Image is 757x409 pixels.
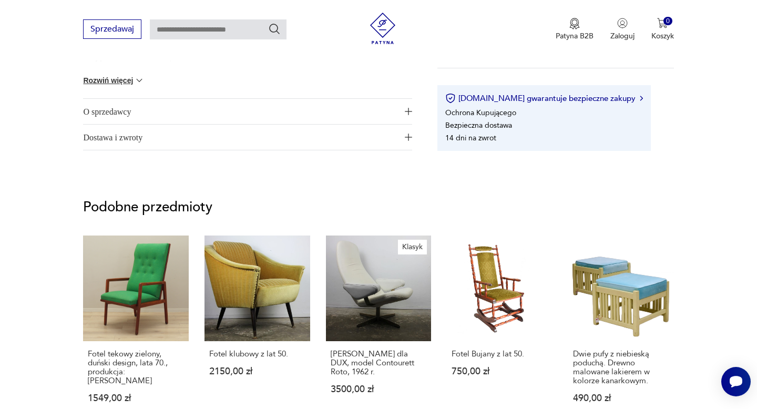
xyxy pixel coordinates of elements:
[445,93,642,104] button: [DOMAIN_NAME] gwarantuje bezpieczne zakupy
[88,394,184,403] p: 1549,00 zł
[445,132,496,142] li: 14 dni na zwrot
[268,23,281,35] button: Szukaj
[83,19,141,39] button: Sprzedawaj
[610,31,635,41] p: Zaloguj
[610,18,635,41] button: Zaloguj
[209,367,305,376] p: 2150,00 zł
[83,26,141,34] a: Sprzedawaj
[569,18,580,29] img: Ikona medalu
[405,108,412,115] img: Ikona plusa
[452,350,548,359] p: Fotel Bujany z lat 50.
[88,350,184,385] p: Fotel tekowy zielony, duński design, lata 70., produkcja: [PERSON_NAME]
[134,75,145,86] img: chevron down
[367,13,398,44] img: Patyna - sklep z meblami i dekoracjami vintage
[445,107,516,117] li: Ochrona Kupującego
[452,367,548,376] p: 750,00 zł
[331,385,427,394] p: 3500,00 zł
[721,367,751,396] iframe: Smartsupp widget button
[640,96,643,101] img: Ikona strzałki w prawo
[83,75,144,86] button: Rozwiń więcej
[405,134,412,141] img: Ikona plusa
[209,350,305,359] p: Fotel klubowy z lat 50.
[83,125,412,150] button: Ikona plusaDostawa i zwroty
[573,350,669,385] p: Dwie pufy z niebieską poduchą. Drewno malowane lakierem w kolorze kanarkowym.
[651,18,674,41] button: 0Koszyk
[83,125,397,150] span: Dostawa i zwroty
[445,93,456,104] img: Ikona certyfikatu
[83,201,673,213] p: Podobne przedmioty
[556,18,594,41] a: Ikona medaluPatyna B2B
[83,99,412,124] button: Ikona plusaO sprzedawcy
[556,18,594,41] button: Patyna B2B
[657,18,668,28] img: Ikona koszyka
[617,18,628,28] img: Ikonka użytkownika
[651,31,674,41] p: Koszyk
[83,99,397,124] span: O sprzedawcy
[556,31,594,41] p: Patyna B2B
[331,350,427,376] p: [PERSON_NAME] dla DUX, model Contourett Roto, 1962 r.
[445,120,512,130] li: Bezpieczna dostawa
[83,53,147,63] b: Kraj pochodzenia :
[663,17,672,26] div: 0
[573,394,669,403] p: 490,00 zł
